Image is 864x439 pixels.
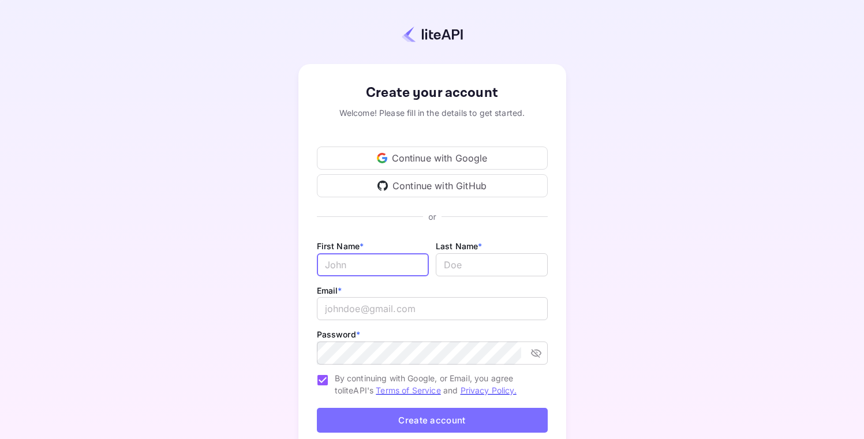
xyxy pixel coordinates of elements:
[317,329,360,339] label: Password
[317,408,548,433] button: Create account
[317,253,429,276] input: John
[317,107,548,119] div: Welcome! Please fill in the details to get started.
[436,241,483,251] label: Last Name
[526,343,547,363] button: toggle password visibility
[436,253,548,276] input: Doe
[376,385,440,395] a: Terms of Service
[317,297,548,320] input: johndoe@gmail.com
[317,174,548,197] div: Continue with GitHub
[461,385,517,395] a: Privacy Policy.
[335,372,538,396] span: By continuing with Google, or Email, you agree to liteAPI's and
[317,286,342,295] label: Email
[317,82,548,103] div: Create your account
[402,26,463,43] img: liteapi
[317,241,364,251] label: First Name
[317,147,548,170] div: Continue with Google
